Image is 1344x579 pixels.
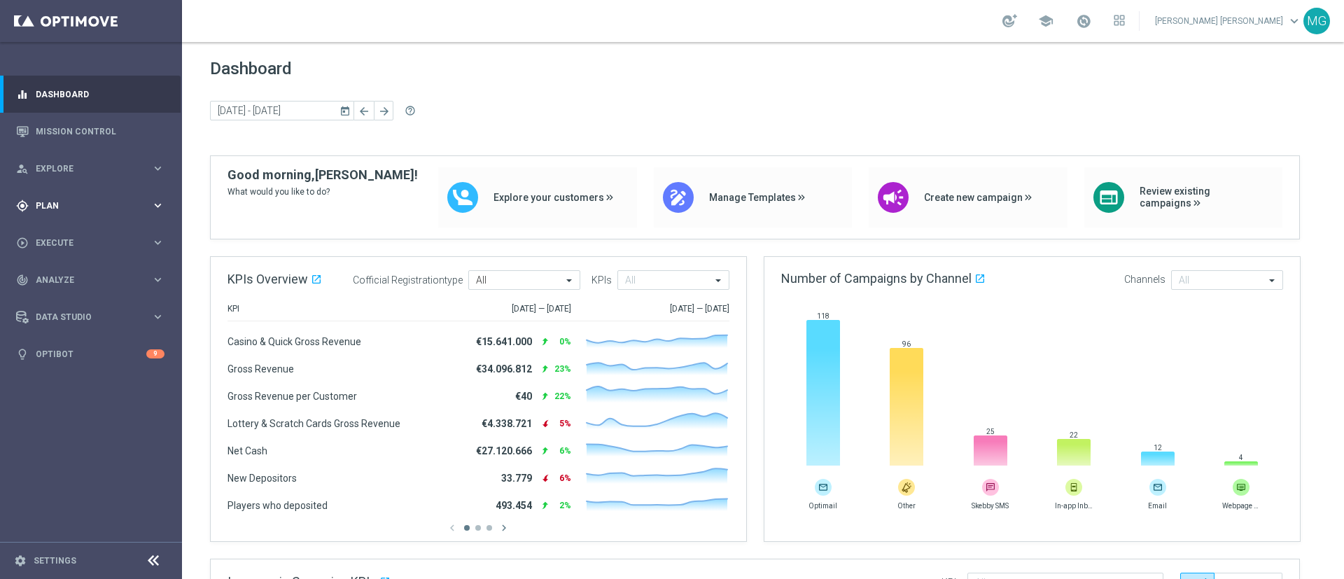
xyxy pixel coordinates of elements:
i: keyboard_arrow_right [151,310,164,323]
a: Settings [34,557,76,565]
span: Data Studio [36,313,151,321]
div: Mission Control [16,113,164,150]
div: Optibot [16,335,164,372]
i: keyboard_arrow_right [151,236,164,249]
span: Explore [36,165,151,173]
button: Mission Control [15,126,165,137]
div: Explore [16,162,151,175]
span: keyboard_arrow_down [1287,13,1302,29]
i: track_changes [16,274,29,286]
div: Plan [16,200,151,212]
a: Dashboard [36,76,164,113]
div: Execute [16,237,151,249]
i: person_search [16,162,29,175]
button: person_search Explore keyboard_arrow_right [15,163,165,174]
span: Analyze [36,276,151,284]
div: MG [1303,8,1330,34]
i: play_circle_outline [16,237,29,249]
button: track_changes Analyze keyboard_arrow_right [15,274,165,286]
a: [PERSON_NAME] [PERSON_NAME]keyboard_arrow_down [1154,11,1303,32]
div: 9 [146,349,164,358]
a: Mission Control [36,113,164,150]
button: gps_fixed Plan keyboard_arrow_right [15,200,165,211]
span: school [1038,13,1053,29]
div: Analyze [16,274,151,286]
i: lightbulb [16,348,29,361]
button: play_circle_outline Execute keyboard_arrow_right [15,237,165,249]
i: keyboard_arrow_right [151,273,164,286]
span: Execute [36,239,151,247]
div: Data Studio [16,311,151,323]
i: gps_fixed [16,200,29,212]
div: Dashboard [16,76,164,113]
button: Data Studio keyboard_arrow_right [15,312,165,323]
i: settings [14,554,27,567]
button: lightbulb Optibot 9 [15,349,165,360]
a: Optibot [36,335,146,372]
span: Plan [36,202,151,210]
i: keyboard_arrow_right [151,162,164,175]
i: equalizer [16,88,29,101]
button: equalizer Dashboard [15,89,165,100]
i: keyboard_arrow_right [151,199,164,212]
